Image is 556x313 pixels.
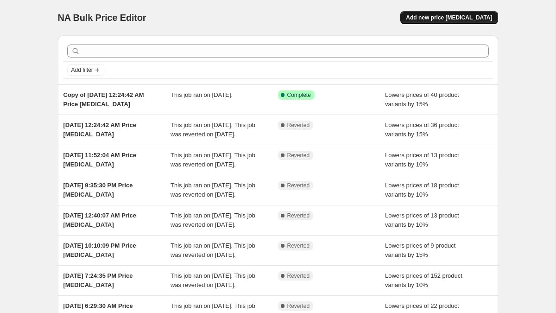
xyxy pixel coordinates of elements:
span: Reverted [287,242,310,249]
span: Reverted [287,182,310,189]
span: Lowers prices of 9 product variants by 15% [385,242,455,258]
span: [DATE] 11:52:04 AM Price [MEDICAL_DATA] [63,152,137,168]
span: This job ran on [DATE]. This job was reverted on [DATE]. [171,152,255,168]
button: Add new price [MEDICAL_DATA] [400,11,498,24]
button: Add filter [67,64,104,76]
span: [DATE] 12:24:42 AM Price [MEDICAL_DATA] [63,121,137,138]
span: This job ran on [DATE]. This job was reverted on [DATE]. [171,121,255,138]
span: NA Bulk Price Editor [58,13,146,23]
span: Copy of [DATE] 12:24:42 AM Price [MEDICAL_DATA] [63,91,144,108]
span: [DATE] 9:35:30 PM Price [MEDICAL_DATA] [63,182,133,198]
span: [DATE] 10:10:09 PM Price [MEDICAL_DATA] [63,242,136,258]
span: Reverted [287,152,310,159]
span: This job ran on [DATE]. This job was reverted on [DATE]. [171,212,255,228]
span: Complete [287,91,311,99]
span: Lowers prices of 13 product variants by 10% [385,212,459,228]
span: Lowers prices of 13 product variants by 10% [385,152,459,168]
span: This job ran on [DATE]. This job was reverted on [DATE]. [171,272,255,288]
span: Lowers prices of 40 product variants by 15% [385,91,459,108]
span: Reverted [287,302,310,310]
span: Reverted [287,272,310,280]
span: [DATE] 12:40:07 AM Price [MEDICAL_DATA] [63,212,137,228]
span: Add filter [71,66,93,74]
span: Add new price [MEDICAL_DATA] [406,14,492,21]
span: Lowers prices of 36 product variants by 15% [385,121,459,138]
span: [DATE] 7:24:35 PM Price [MEDICAL_DATA] [63,272,133,288]
span: Reverted [287,121,310,129]
span: Lowers prices of 18 product variants by 10% [385,182,459,198]
span: This job ran on [DATE]. This job was reverted on [DATE]. [171,242,255,258]
span: Reverted [287,212,310,219]
span: This job ran on [DATE]. [171,91,233,98]
span: This job ran on [DATE]. This job was reverted on [DATE]. [171,182,255,198]
span: Lowers prices of 152 product variants by 10% [385,272,462,288]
